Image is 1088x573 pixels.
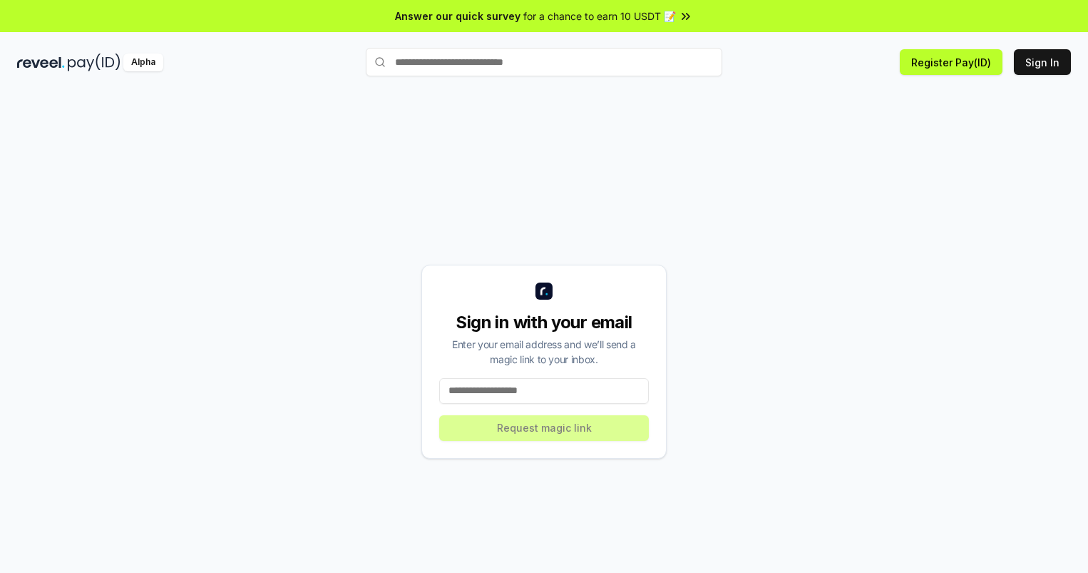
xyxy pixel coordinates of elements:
img: logo_small [535,283,553,300]
div: Alpha [123,54,163,71]
span: Answer our quick survey [395,9,520,24]
div: Sign in with your email [439,311,649,334]
div: Enter your email address and we’ll send a magic link to your inbox. [439,337,649,367]
img: pay_id [68,54,120,71]
span: for a chance to earn 10 USDT 📝 [523,9,676,24]
img: reveel_dark [17,54,65,71]
button: Sign In [1014,49,1071,75]
button: Register Pay(ID) [900,49,1002,75]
